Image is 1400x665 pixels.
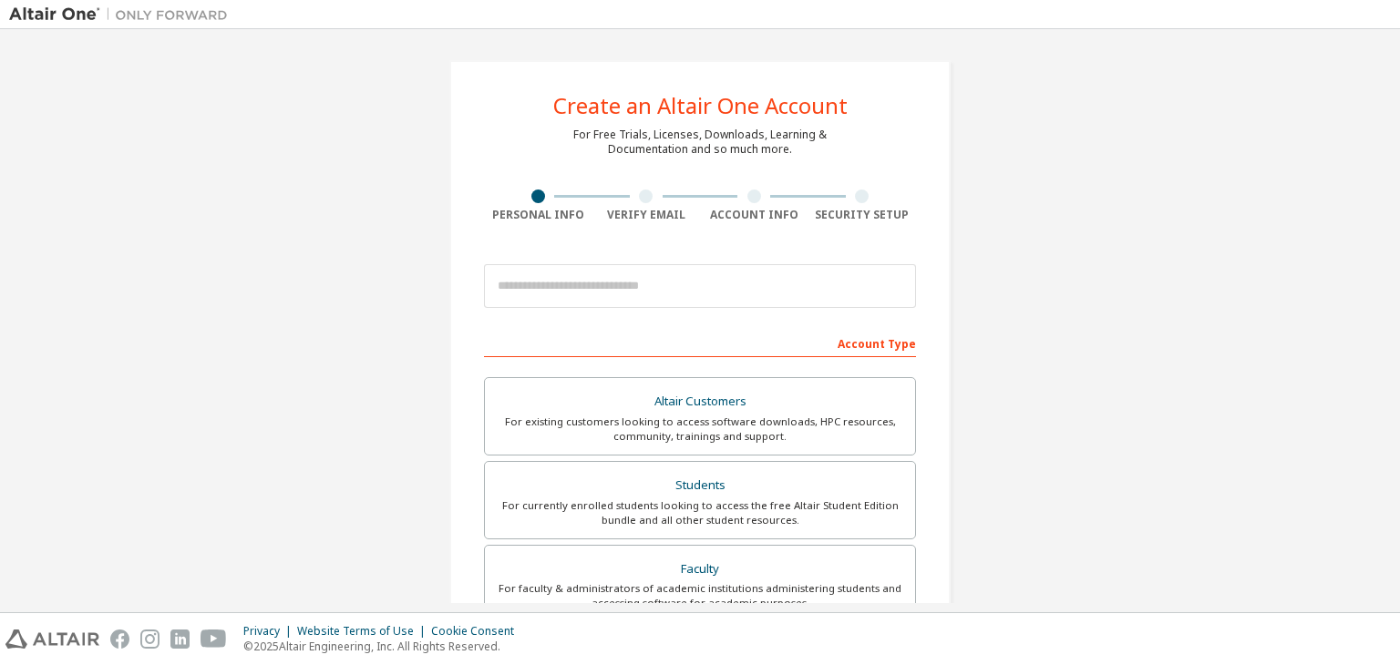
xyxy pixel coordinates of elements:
div: For Free Trials, Licenses, Downloads, Learning & Documentation and so much more. [573,128,827,157]
img: youtube.svg [201,629,227,649]
div: Account Info [700,208,808,222]
img: instagram.svg [140,629,160,649]
div: Account Type [484,328,916,357]
div: Altair Customers [496,389,904,414]
div: Create an Altair One Account [553,95,848,117]
p: © 2025 Altair Engineering, Inc. All Rights Reserved. [243,639,525,654]
div: Security Setup [808,208,917,222]
div: For existing customers looking to access software downloads, HPC resources, community, trainings ... [496,414,904,444]
img: altair_logo.svg [5,629,99,649]
div: Students [496,473,904,498]
div: Privacy [243,624,297,639]
img: linkedin.svg [170,629,190,649]
img: facebook.svg [110,629,129,649]
div: Cookie Consent [431,624,525,639]
img: Altair One [9,5,237,24]
div: Personal Info [484,208,592,222]
div: Website Terms of Use [297,624,431,639]
div: For currently enrolled students looking to access the free Altair Student Edition bundle and all ... [496,498,904,527]
div: Faculty [496,557,904,582]
div: Verify Email [592,208,701,222]
div: For faculty & administrators of academic institutions administering students and accessing softwa... [496,581,904,610]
